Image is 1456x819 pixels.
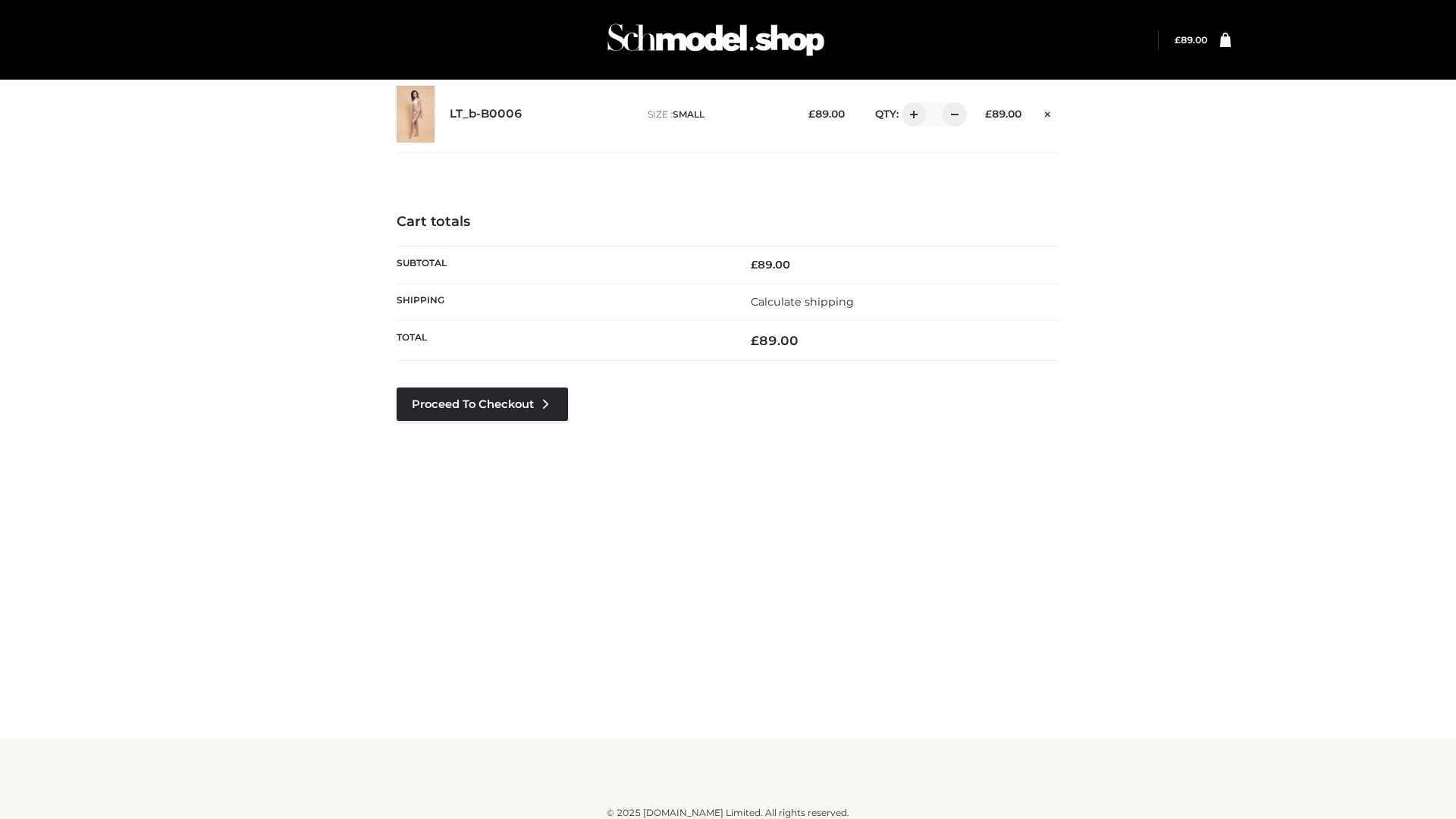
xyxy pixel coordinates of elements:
span: £ [808,108,815,120]
span: £ [751,258,758,271]
a: £89.00 [1175,34,1207,45]
div: QTY: [860,102,962,127]
span: £ [751,333,759,348]
span: £ [1175,34,1181,45]
th: Total [397,321,728,361]
span: £ [985,108,992,120]
bdi: 89.00 [751,333,799,348]
bdi: 89.00 [808,108,845,120]
th: Subtotal [397,246,728,283]
p: size : [648,108,785,121]
a: Proceed to Checkout [397,388,568,421]
h4: Cart totals [397,214,1059,231]
bdi: 89.00 [985,108,1021,120]
bdi: 89.00 [751,258,790,271]
a: Remove this item [1037,102,1059,122]
a: LT_b-B0006 [450,107,522,121]
span: SMALL [673,108,704,120]
th: Shipping [397,283,728,320]
bdi: 89.00 [1175,34,1207,45]
a: Calculate shipping [751,295,854,309]
img: Schmodel Admin 964 [602,10,830,70]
